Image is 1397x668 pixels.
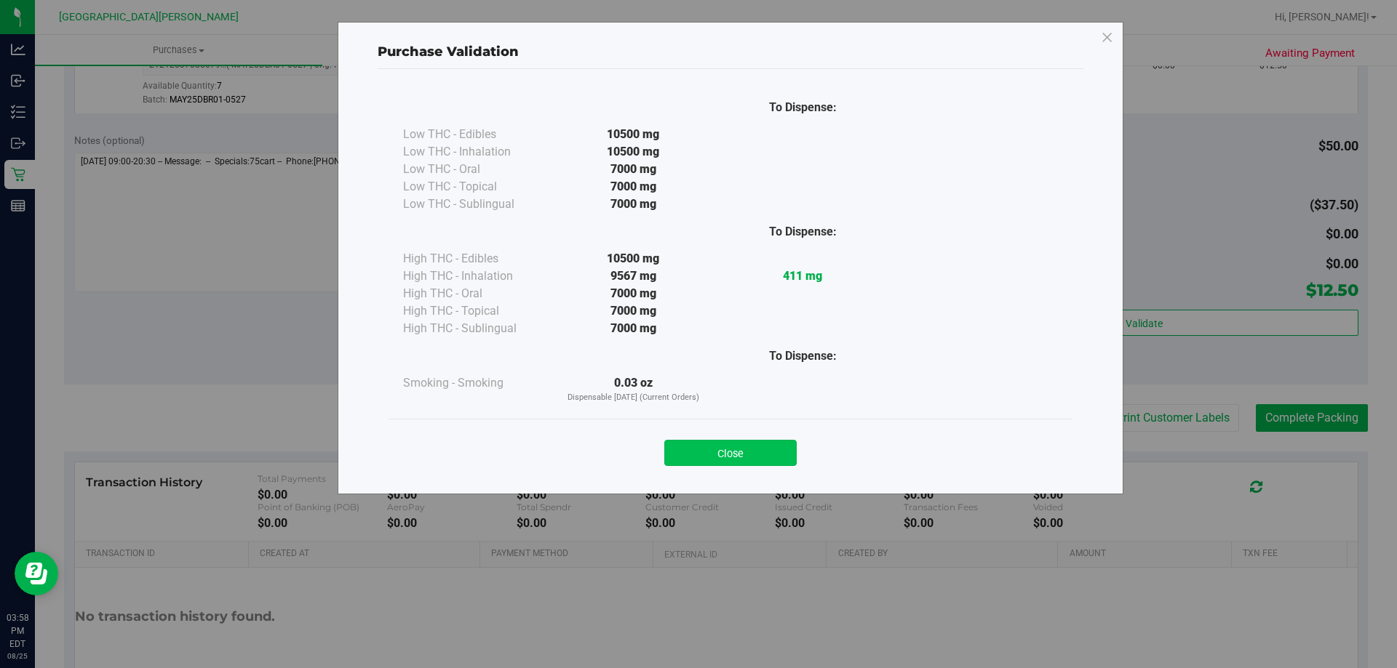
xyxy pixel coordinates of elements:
div: Low THC - Edibles [403,126,549,143]
div: 10500 mg [549,126,718,143]
div: 10500 mg [549,143,718,161]
button: Close [664,440,797,466]
div: 7000 mg [549,285,718,302]
div: Low THC - Oral [403,161,549,178]
div: 7000 mg [549,161,718,178]
strong: 411 mg [783,269,822,283]
div: 9567 mg [549,267,718,285]
div: 7000 mg [549,178,718,196]
div: High THC - Topical [403,302,549,320]
div: 7000 mg [549,320,718,337]
p: Dispensable [DATE] (Current Orders) [549,392,718,404]
div: Smoking - Smoking [403,374,549,392]
div: High THC - Inhalation [403,267,549,285]
div: 0.03 oz [549,374,718,404]
span: Purchase Validation [378,44,519,60]
div: To Dispense: [718,347,888,365]
div: 7000 mg [549,196,718,213]
div: High THC - Edibles [403,250,549,267]
div: 7000 mg [549,302,718,320]
div: Low THC - Topical [403,178,549,196]
iframe: Resource center [15,552,58,595]
div: To Dispense: [718,223,888,241]
div: Low THC - Inhalation [403,143,549,161]
div: To Dispense: [718,99,888,116]
div: Low THC - Sublingual [403,196,549,213]
div: High THC - Sublingual [403,320,549,337]
div: 10500 mg [549,250,718,267]
div: High THC - Oral [403,285,549,302]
